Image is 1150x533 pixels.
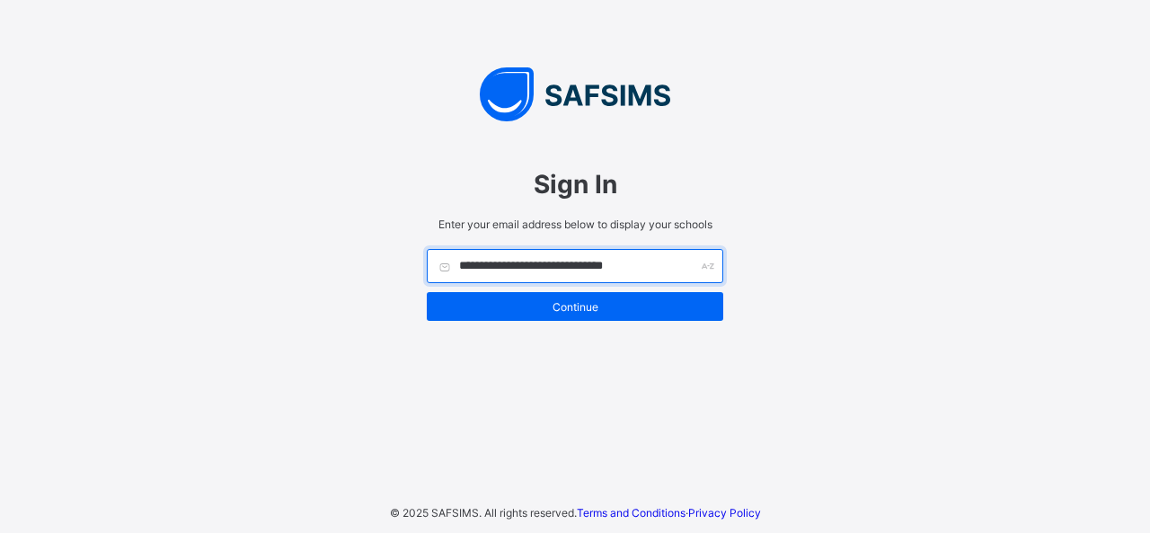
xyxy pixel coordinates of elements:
span: Continue [440,300,710,314]
span: Sign In [427,169,723,200]
span: Enter your email address below to display your schools [427,218,723,231]
span: © 2025 SAFSIMS. All rights reserved. [390,506,577,520]
span: · [577,506,761,520]
a: Privacy Policy [688,506,761,520]
img: SAFSIMS Logo [409,67,741,121]
a: Terms and Conditions [577,506,686,520]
